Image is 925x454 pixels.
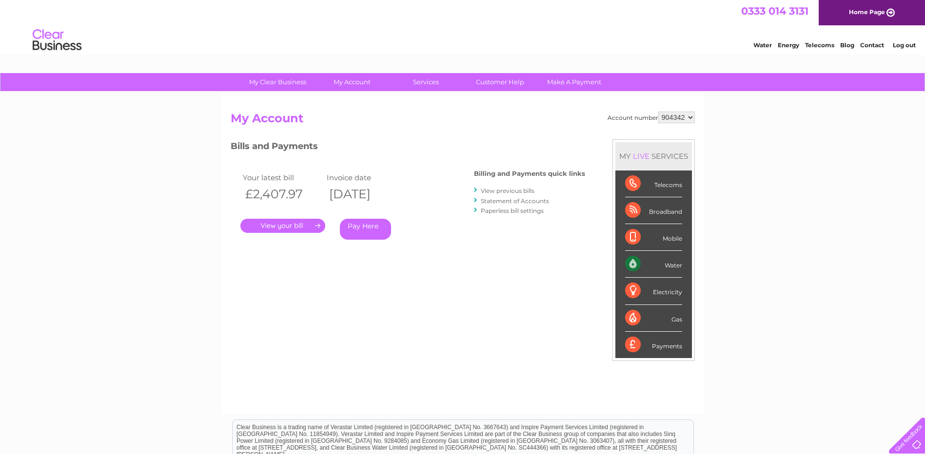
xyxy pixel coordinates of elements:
[312,73,392,91] a: My Account
[631,151,651,161] div: LIVE
[840,41,854,49] a: Blog
[534,73,614,91] a: Make A Payment
[474,170,585,177] h4: Billing and Payments quick links
[805,41,834,49] a: Telecoms
[481,197,549,205] a: Statement of Accounts
[324,171,409,184] td: Invoice date
[231,112,695,130] h2: My Account
[741,5,808,17] a: 0333 014 3131
[860,41,884,49] a: Contact
[778,41,799,49] a: Energy
[625,278,682,304] div: Electricity
[240,171,325,184] td: Your latest bill
[460,73,540,91] a: Customer Help
[625,251,682,278] div: Water
[386,73,466,91] a: Services
[481,187,534,194] a: View previous bills
[240,219,325,233] a: .
[625,305,682,332] div: Gas
[340,219,391,240] a: Pay Here
[893,41,916,49] a: Log out
[324,184,409,204] th: [DATE]
[231,139,585,156] h3: Bills and Payments
[32,25,82,55] img: logo.png
[608,112,695,123] div: Account number
[481,207,544,214] a: Paperless bill settings
[625,332,682,358] div: Payments
[625,197,682,224] div: Broadband
[615,142,692,170] div: MY SERVICES
[233,5,693,47] div: Clear Business is a trading name of Verastar Limited (registered in [GEOGRAPHIC_DATA] No. 3667643...
[237,73,318,91] a: My Clear Business
[240,184,325,204] th: £2,407.97
[625,170,682,197] div: Telecoms
[625,224,682,251] div: Mobile
[753,41,772,49] a: Water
